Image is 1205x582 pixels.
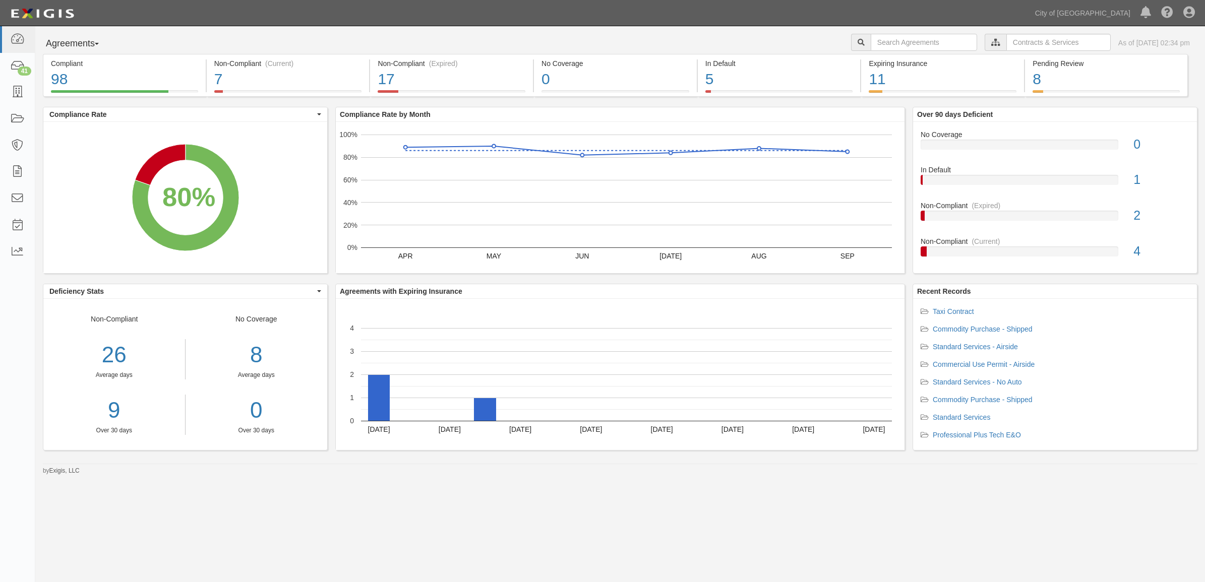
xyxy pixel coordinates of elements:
[1126,171,1197,189] div: 1
[913,236,1197,246] div: Non-Compliant
[580,425,602,433] text: [DATE]
[913,201,1197,211] div: Non-Compliant
[378,69,525,90] div: 17
[1033,58,1180,69] div: Pending Review
[343,199,357,207] text: 40%
[933,343,1018,351] a: Standard Services - Airside
[698,90,861,98] a: In Default5
[370,90,533,98] a: Non-Compliant(Expired)17
[705,69,853,90] div: 5
[541,69,689,90] div: 0
[869,58,1016,69] div: Expiring Insurance
[871,34,977,51] input: Search Agreements
[43,371,185,379] div: Average days
[487,252,502,260] text: MAY
[43,426,185,435] div: Over 30 days
[214,58,362,69] div: Non-Compliant (Current)
[869,69,1016,90] div: 11
[840,252,855,260] text: SEP
[336,122,905,273] svg: A chart.
[343,153,357,161] text: 80%
[51,58,198,69] div: Compliant
[1025,90,1188,98] a: Pending Review8
[933,396,1033,404] a: Commodity Purchase - Shipped
[378,58,525,69] div: Non-Compliant (Expired)
[792,425,814,433] text: [DATE]
[49,109,315,119] span: Compliance Rate
[1030,3,1135,23] a: City of [GEOGRAPHIC_DATA]
[350,417,354,425] text: 0
[917,110,993,118] b: Over 90 days Deficient
[921,201,1189,236] a: Non-Compliant(Expired)2
[439,425,461,433] text: [DATE]
[705,58,853,69] div: In Default
[659,252,682,260] text: [DATE]
[343,221,357,229] text: 20%
[917,287,971,295] b: Recent Records
[43,90,206,98] a: Compliant98
[193,339,320,371] div: 8
[933,325,1033,333] a: Commodity Purchase - Shipped
[193,371,320,379] div: Average days
[721,425,744,433] text: [DATE]
[43,284,327,298] button: Deficiency Stats
[534,90,697,98] a: No Coverage0
[43,107,327,121] button: Compliance Rate
[921,165,1189,201] a: In Default1
[1118,38,1190,48] div: As of [DATE] 02:34 pm
[368,425,390,433] text: [DATE]
[193,426,320,435] div: Over 30 days
[1126,207,1197,225] div: 2
[43,314,186,435] div: Non-Compliant
[43,122,327,273] div: A chart.
[921,236,1189,265] a: Non-Compliant(Current)4
[913,165,1197,175] div: In Default
[350,370,354,378] text: 2
[398,252,413,260] text: APR
[43,395,185,426] a: 9
[8,5,77,23] img: logo-5460c22ac91f19d4615b14bd174203de0afe785f0fc80cf4dbbc73dc1793850b.png
[429,58,458,69] div: (Expired)
[265,58,293,69] div: (Current)
[933,378,1022,386] a: Standard Services - No Auto
[49,467,80,474] a: Exigis, LLC
[339,131,357,139] text: 100%
[933,360,1035,368] a: Commercial Use Permit - Airside
[541,58,689,69] div: No Coverage
[1006,34,1111,51] input: Contracts & Services
[162,178,215,216] div: 80%
[913,130,1197,140] div: No Coverage
[933,413,990,421] a: Standard Services
[921,130,1189,165] a: No Coverage0
[350,347,354,355] text: 3
[43,34,118,54] button: Agreements
[336,299,905,450] svg: A chart.
[575,252,589,260] text: JUN
[193,395,320,426] a: 0
[751,252,766,260] text: AUG
[1033,69,1180,90] div: 8
[863,425,885,433] text: [DATE]
[343,176,357,184] text: 60%
[1126,242,1197,261] div: 4
[214,69,362,90] div: 7
[972,201,1000,211] div: (Expired)
[51,69,198,90] div: 98
[651,425,673,433] text: [DATE]
[933,431,1021,439] a: Professional Plus Tech E&O
[347,243,357,251] text: 0%
[18,67,31,76] div: 41
[1161,7,1173,19] i: Help Center - Complianz
[340,287,462,295] b: Agreements with Expiring Insurance
[509,425,531,433] text: [DATE]
[43,467,80,475] small: by
[340,110,431,118] b: Compliance Rate by Month
[1126,136,1197,154] div: 0
[350,324,354,332] text: 4
[933,307,974,315] a: Taxi Contract
[43,339,185,371] div: 26
[972,236,1000,246] div: (Current)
